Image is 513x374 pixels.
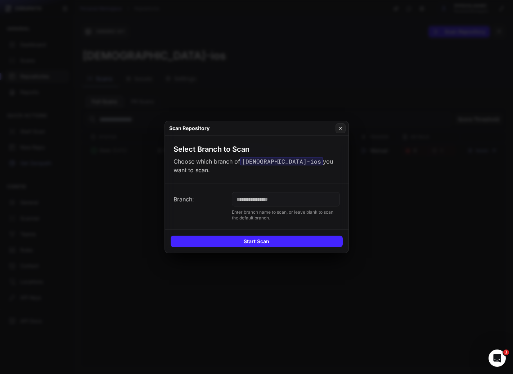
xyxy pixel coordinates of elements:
code: [DEMOGRAPHIC_DATA]-ios [240,157,323,165]
h4: Scan Repository [169,125,210,132]
p: Enter branch name to scan, or leave blank to scan the default branch. [232,209,340,221]
span: Branch: [174,195,194,204]
iframe: Intercom live chat [489,349,506,367]
span: 1 [503,349,509,355]
button: Start Scan [171,236,343,247]
h3: Select Branch to Scan [174,144,249,154]
p: Choose which branch of you want to scan. [174,157,340,174]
